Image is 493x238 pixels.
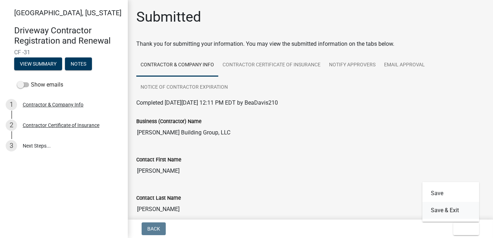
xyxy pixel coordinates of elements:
button: View Summary [14,57,62,70]
div: 2 [6,120,17,131]
span: CF -31 [14,49,114,56]
span: Completed [DATE][DATE] 12:11 PM EDT by BeaDavis210 [136,99,278,106]
h1: Submitted [136,9,201,26]
a: Email Approval [380,54,429,77]
div: 1 [6,99,17,110]
button: Notes [65,57,92,70]
a: Notify Approvers [325,54,380,77]
label: Show emails [17,81,63,89]
div: 3 [6,140,17,151]
div: Thank you for submitting your information. You may view the submitted information on the tabs below. [136,40,484,48]
span: [GEOGRAPHIC_DATA], [US_STATE] [14,9,121,17]
a: Contractor Certificate of Insurance [218,54,325,77]
label: Contact First Name [136,157,181,162]
button: Back [142,222,166,235]
button: Exit [453,222,479,235]
span: Exit [459,226,469,232]
span: Back [147,226,160,232]
div: Exit [422,182,479,222]
wm-modal-confirm: Summary [14,61,62,67]
wm-modal-confirm: Notes [65,61,92,67]
div: Contractor & Company Info [23,102,83,107]
label: Business (Contractor) Name [136,119,202,124]
label: Contact Last Name [136,196,181,201]
div: Contractor Certificate of Insurance [23,123,99,128]
button: Save & Exit [422,202,479,219]
a: Contractor & Company Info [136,54,218,77]
h4: Driveway Contractor Registration and Renewal [14,26,122,46]
button: Save [422,185,479,202]
a: Notice of Contractor Expiration [136,76,232,99]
